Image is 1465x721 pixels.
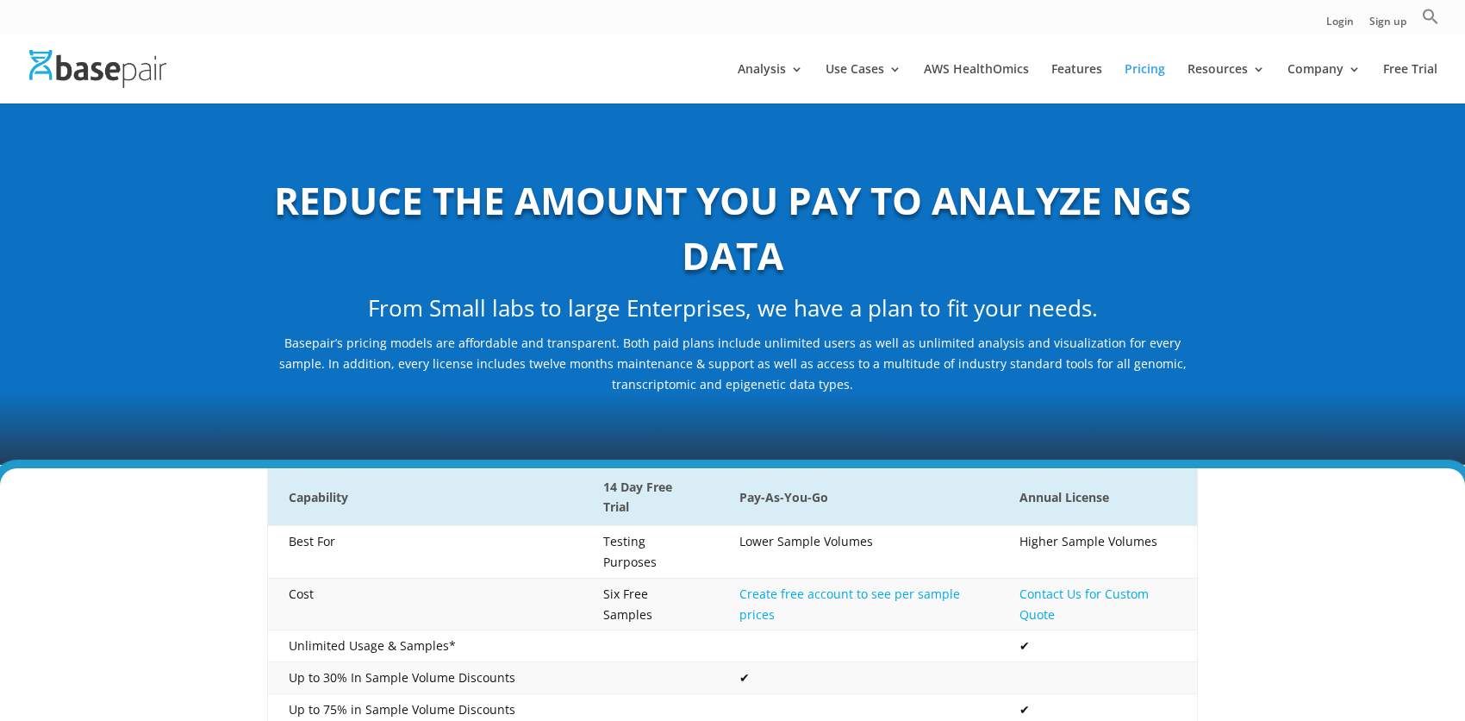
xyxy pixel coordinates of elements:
[268,526,583,579] td: Best For
[279,335,1187,392] span: Basepair’s pricing models are affordable and transparent. Both paid plans include unlimited users...
[1051,63,1102,103] a: Features
[719,526,999,579] td: Lower Sample Volumes
[738,63,803,103] a: Analysis
[999,630,1197,662] td: ✔
[1125,63,1165,103] a: Pricing
[268,630,583,662] td: Unlimited Usage & Samples*
[999,526,1197,579] td: Higher Sample Volumes
[268,468,583,526] th: Capability
[826,63,901,103] a: Use Cases
[1326,16,1354,34] a: Login
[1019,586,1149,623] a: Contact Us for Custom Quote
[268,578,583,630] td: Cost
[999,468,1197,526] th: Annual License
[274,174,1191,281] b: REDUCE THE AMOUNT YOU PAY TO ANALYZE NGS DATA
[1188,63,1265,103] a: Resources
[719,468,999,526] th: Pay-As-You-Go
[268,662,583,694] td: Up to 30% In Sample Volume Discounts
[267,292,1198,334] h2: From Small labs to large Enterprises, we have a plan to fit your needs.
[29,50,166,87] img: Basepair
[1422,8,1439,34] a: Search Icon Link
[1369,16,1406,34] a: Sign up
[1383,63,1437,103] a: Free Trial
[1287,63,1361,103] a: Company
[1422,8,1439,25] svg: Search
[583,526,719,579] td: Testing Purposes
[583,578,719,630] td: Six Free Samples
[719,662,999,694] td: ✔
[739,586,960,623] a: Create free account to see per sample prices
[583,468,719,526] th: 14 Day Free Trial
[924,63,1029,103] a: AWS HealthOmics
